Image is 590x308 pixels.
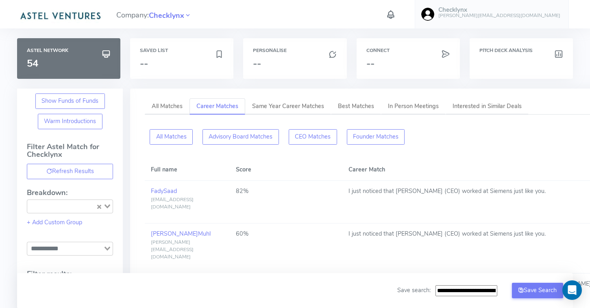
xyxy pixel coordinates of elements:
[151,187,177,195] a: FadySaad
[289,129,337,145] button: CEO Matches
[252,102,324,110] span: Same Year Career Matches
[202,129,279,145] button: Advisory Board Matches
[381,98,446,115] a: In Person Meetings
[512,283,563,298] button: Save Search
[28,244,102,254] input: Search for option
[27,200,113,213] div: Search for option
[163,187,177,195] span: Saad
[151,239,194,260] span: [PERSON_NAME][EMAIL_ADDRESS][DOMAIN_NAME]
[198,230,211,238] span: Muhl
[35,93,105,109] button: Show Funds of Funds
[152,102,183,110] span: All Matches
[27,218,82,226] a: + Add Custom Group
[479,48,563,53] h6: Pitch Deck Analysis
[149,10,184,21] span: Checklynx
[236,187,336,196] div: 82%
[189,98,245,115] a: Career Matches
[331,98,381,115] a: Best Matches
[253,58,337,69] h3: --
[27,164,113,179] button: Refresh Results
[366,48,450,53] h6: Connect
[397,286,431,294] span: Save search:
[388,102,439,110] span: In Person Meetings
[438,7,560,13] h5: Checklynx
[36,202,95,211] input: Search for option
[27,143,113,164] h4: Filter Astel Match for Checklynx
[338,102,374,110] span: Best Matches
[421,8,434,21] img: user-image
[27,270,113,278] h4: Filter results:
[366,58,450,69] h3: --
[149,10,184,20] a: Checklynx
[27,189,113,197] h4: Breakdown:
[196,102,238,110] span: Career Matches
[38,114,102,129] button: Warm Introductions
[245,98,331,115] a: Same Year Career Matches
[253,48,337,53] h6: Personalise
[145,159,229,180] th: Full name
[27,57,38,70] span: 54
[145,98,189,115] a: All Matches
[116,7,192,22] span: Company:
[97,202,101,211] button: Clear Selected
[151,230,211,238] a: [PERSON_NAME]Muhl
[347,129,405,145] button: Founder Matches
[562,280,582,300] div: Open Intercom Messenger
[236,230,336,239] div: 60%
[230,159,343,180] th: Score
[151,196,194,210] span: [EMAIL_ADDRESS][DOMAIN_NAME]
[438,13,560,18] h6: [PERSON_NAME][EMAIL_ADDRESS][DOMAIN_NAME]
[446,98,529,115] a: Interested in Similar Deals
[27,48,111,53] h6: Astel Network
[150,129,193,145] button: All Matches
[27,242,113,256] div: Search for option
[453,102,522,110] span: Interested in Similar Deals
[140,57,148,70] span: --
[140,48,224,53] h6: Saved List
